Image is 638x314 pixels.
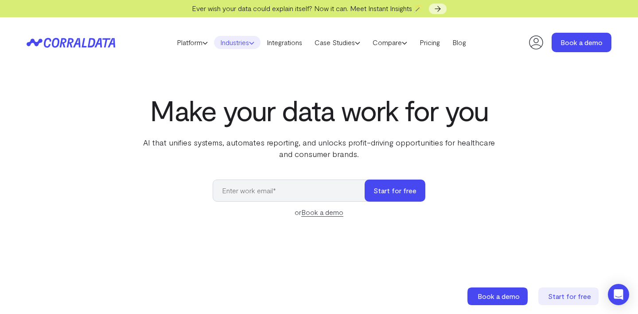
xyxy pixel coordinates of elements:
[214,36,261,49] a: Industries
[608,284,629,305] div: Open Intercom Messenger
[301,208,343,217] a: Book a demo
[138,137,500,160] p: AI that unifies systems, automates reporting, and unlocks profit-driving opportunities for health...
[467,287,529,305] a: Book a demo
[308,36,366,49] a: Case Studies
[446,36,472,49] a: Blog
[552,33,611,52] a: Book a demo
[548,292,591,300] span: Start for free
[138,94,500,126] h1: Make your data work for you
[213,207,425,218] div: or
[261,36,308,49] a: Integrations
[413,36,446,49] a: Pricing
[192,4,423,12] span: Ever wish your data could explain itself? Now it can. Meet Instant Insights 🪄
[213,180,373,202] input: Enter work email*
[171,36,214,49] a: Platform
[538,287,600,305] a: Start for free
[366,36,413,49] a: Compare
[478,292,520,300] span: Book a demo
[365,180,425,202] button: Start for free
